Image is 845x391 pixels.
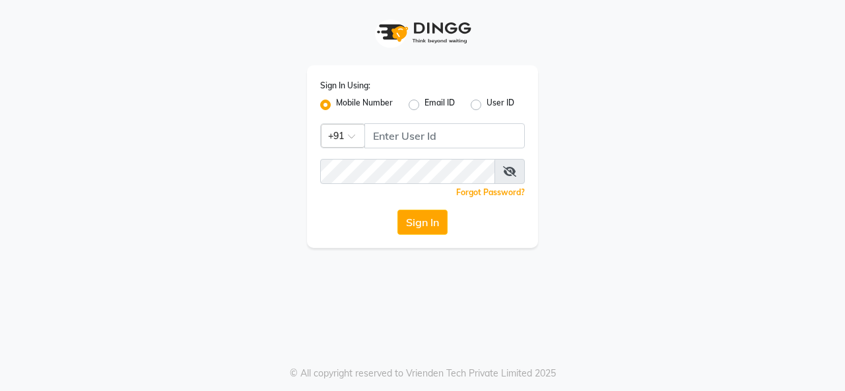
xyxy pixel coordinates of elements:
[487,97,514,113] label: User ID
[370,13,475,52] img: logo1.svg
[336,97,393,113] label: Mobile Number
[456,187,525,197] a: Forgot Password?
[424,97,455,113] label: Email ID
[320,159,495,184] input: Username
[364,123,525,148] input: Username
[320,80,370,92] label: Sign In Using:
[397,210,448,235] button: Sign In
